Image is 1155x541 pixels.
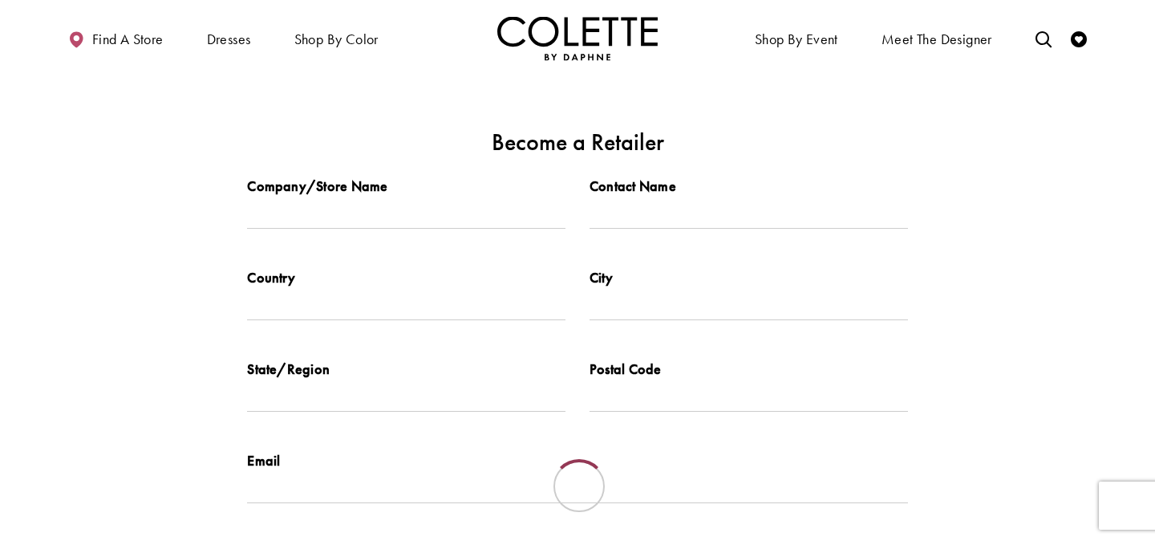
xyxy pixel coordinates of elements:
[247,360,565,379] label: State/Region
[590,268,908,287] label: City
[203,16,255,60] span: Dresses
[497,16,658,60] img: Colette by Daphne
[247,383,565,412] input: Enter State/Region
[497,16,658,60] a: Visit Home Page
[590,383,908,412] input: Enter Postal Code
[92,31,164,47] span: Find a store
[877,16,996,60] a: Meet the designer
[1031,16,1056,60] a: Toggle search
[247,200,565,229] input: Enter Company/Store Name
[290,16,383,60] span: Shop by color
[247,474,907,503] input: Enter Email
[64,16,167,60] a: Find a store
[590,177,908,196] label: Contact Name
[294,31,379,47] span: Shop by color
[751,16,842,60] span: Shop By Event
[247,177,565,196] label: Company/Store Name
[590,291,908,320] input: Enter City
[247,451,907,470] label: Email
[755,31,838,47] span: Shop By Event
[76,129,1079,156] h2: Become a Retailer
[881,31,992,47] span: Meet the designer
[590,360,908,379] label: Postal Code
[207,31,251,47] span: Dresses
[590,200,908,229] input: Enter Contact Name
[247,268,565,287] label: Country
[1067,16,1091,60] a: Check Wishlist
[247,291,565,320] input: Enter Country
